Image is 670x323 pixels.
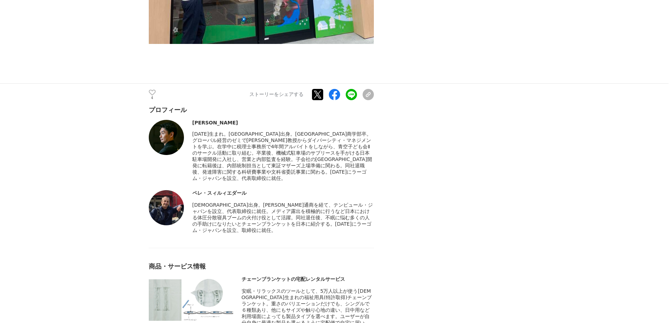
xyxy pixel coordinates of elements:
[192,131,372,181] span: [DATE]生まれ。[GEOGRAPHIC_DATA]出身。[GEOGRAPHIC_DATA]商学部卒。グローバル経営のゼミで[PERSON_NAME]教授からダイバーシティ・マネジメントを学ぶ...
[149,106,374,114] div: プロフィール
[242,276,374,283] div: チェーンブランケットの宅配レンタルサービス
[192,190,374,196] div: ペレ・スィルィエダール
[149,96,156,100] p: 4
[192,120,374,125] div: [PERSON_NAME]
[149,190,184,225] img: thumbnail_b5b39640-d967-11eb-93e2-25b190b22bee.JPG
[149,120,184,155] img: thumbnail_56973670-d964-11eb-a469-5128adb25124.jpg
[192,202,373,233] span: [DEMOGRAPHIC_DATA]出身。[PERSON_NAME]通商を経て、テンピュール・ジャパンを設立、代表取締役に就任。メディア露出を積極的に行うなど日本における体圧分散寝具ブームの火付...
[249,91,304,98] p: ストーリーをシェアする
[149,262,374,271] div: 商品・サービス情報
